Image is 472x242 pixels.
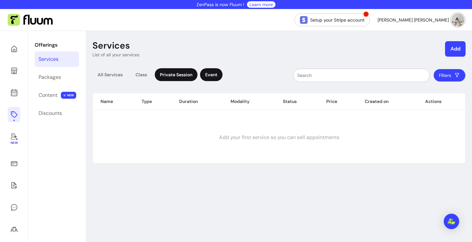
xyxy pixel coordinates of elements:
[8,41,20,57] a: Home
[8,129,20,149] a: New
[35,88,79,103] a: Content NEW
[8,156,20,171] a: Sales
[35,70,79,85] a: Packages
[93,93,134,110] th: Name
[319,93,357,110] th: Price
[35,41,79,49] p: Offerings
[200,68,223,81] div: Event
[39,91,57,99] div: Content
[8,85,20,100] a: Calendar
[61,92,76,99] span: NEW
[275,93,319,110] th: Status
[297,72,425,79] input: Search
[8,200,20,215] a: My Messages
[223,93,275,110] th: Modality
[300,16,308,24] img: Stripe Icon
[35,51,79,67] a: Services
[8,178,20,193] a: Waivers
[39,109,62,117] div: Discounts
[155,68,197,81] div: Private Session
[197,1,244,8] p: ZenPass is now Fluum !
[92,51,139,58] p: List of all your services
[357,93,417,110] th: Created on
[433,69,466,82] button: Filters
[363,11,369,17] span: !
[39,55,58,63] div: Services
[130,68,152,81] div: Class
[93,112,465,163] td: Add your first service so you can sell appointments
[39,73,61,81] div: Packages
[35,106,79,121] a: Discounts
[92,40,130,51] p: Services
[8,221,20,237] a: Clients
[8,63,20,79] a: My Page
[417,93,465,110] th: Actions
[92,68,128,81] div: All Services
[378,14,464,26] button: avatar[PERSON_NAME] [PERSON_NAME]
[444,214,459,229] div: Open Intercom Messenger
[378,17,449,23] span: [PERSON_NAME] [PERSON_NAME]
[249,1,273,8] a: Learn more
[445,41,466,57] button: Add
[134,93,171,110] th: Type
[451,14,464,26] img: avatar
[171,93,223,110] th: Duration
[8,14,53,26] img: Fluum Logo
[294,14,370,26] a: Setup your Stripe account
[10,141,17,145] span: New
[8,107,20,122] a: Offerings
